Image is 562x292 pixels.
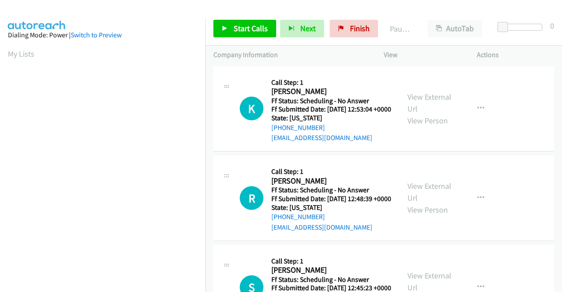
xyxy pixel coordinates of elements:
[271,176,389,186] h2: [PERSON_NAME]
[271,203,391,212] h5: State: [US_STATE]
[384,50,461,60] p: View
[271,195,391,203] h5: Ff Submitted Date: [DATE] 12:48:39 +0000
[271,78,391,87] h5: Call Step: 1
[477,50,554,60] p: Actions
[271,275,391,284] h5: Ff Status: Scheduling - No Answer
[271,133,372,142] a: [EMAIL_ADDRESS][DOMAIN_NAME]
[271,167,391,176] h5: Call Step: 1
[271,123,325,132] a: [PHONE_NUMBER]
[390,23,412,35] p: Paused
[8,30,198,40] div: Dialing Mode: Power |
[428,20,482,37] button: AutoTab
[240,97,263,120] div: The call is yet to be attempted
[502,24,542,31] div: Delay between calls (in seconds)
[330,20,378,37] a: Finish
[271,97,391,105] h5: Ff Status: Scheduling - No Answer
[8,49,34,59] a: My Lists
[271,265,389,275] h2: [PERSON_NAME]
[271,213,325,221] a: [PHONE_NUMBER]
[271,114,391,123] h5: State: [US_STATE]
[213,20,276,37] a: Start Calls
[271,186,391,195] h5: Ff Status: Scheduling - No Answer
[407,205,448,215] a: View Person
[271,223,372,231] a: [EMAIL_ADDRESS][DOMAIN_NAME]
[407,181,451,203] a: View External Url
[271,87,389,97] h2: [PERSON_NAME]
[240,186,263,210] h1: R
[71,31,122,39] a: Switch to Preview
[271,257,391,266] h5: Call Step: 1
[240,186,263,210] div: The call is yet to be attempted
[234,23,268,33] span: Start Calls
[407,92,451,114] a: View External Url
[350,23,370,33] span: Finish
[240,97,263,120] h1: K
[271,105,391,114] h5: Ff Submitted Date: [DATE] 12:53:04 +0000
[550,20,554,32] div: 0
[213,50,368,60] p: Company Information
[407,115,448,126] a: View Person
[300,23,316,33] span: Next
[280,20,324,37] button: Next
